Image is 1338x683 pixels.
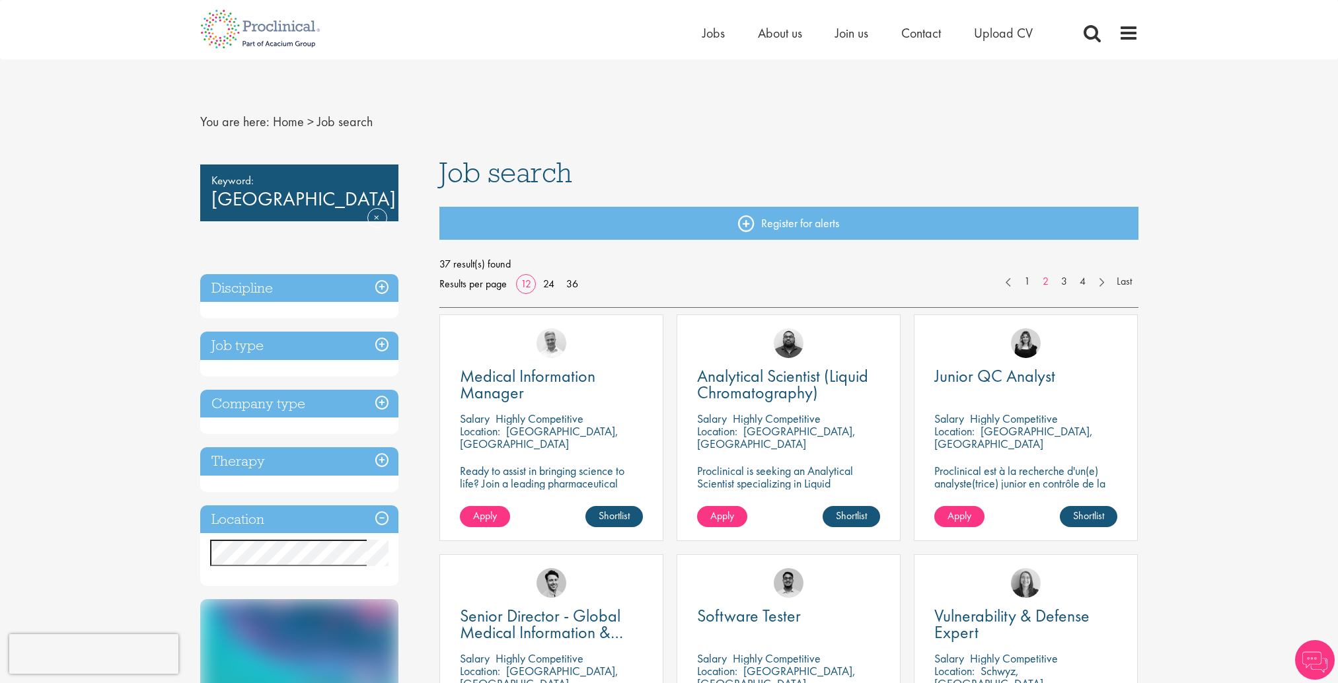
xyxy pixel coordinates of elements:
a: Jobs [702,24,725,42]
span: Salary [697,411,727,426]
span: Salary [697,651,727,666]
span: Location: [697,423,737,439]
img: Ashley Bennett [774,328,803,358]
a: Shortlist [1060,506,1117,527]
p: [GEOGRAPHIC_DATA], [GEOGRAPHIC_DATA] [934,423,1093,451]
span: 37 result(s) found [439,254,1138,274]
span: Salary [460,411,490,426]
a: Join us [835,24,868,42]
p: Highly Competitive [970,411,1058,426]
span: > [307,113,314,130]
p: Highly Competitive [496,411,583,426]
a: 12 [516,277,536,291]
h3: Job type [200,332,398,360]
a: Vulnerability & Defense Expert [934,608,1117,641]
a: 4 [1073,274,1092,289]
h3: Location [200,505,398,534]
span: Location: [460,423,500,439]
span: Job search [439,155,572,190]
a: 24 [539,277,559,291]
a: Software Tester [697,608,880,624]
a: 3 [1055,274,1074,289]
span: Job search [317,113,373,130]
span: Senior Director - Global Medical Information & Medical Affairs [460,604,623,660]
p: Ready to assist in bringing science to life? Join a leading pharmaceutical company to play a key ... [460,464,643,527]
img: Mia Kellerman [1011,568,1041,598]
a: 36 [562,277,583,291]
a: Register for alerts [439,207,1138,240]
a: Medical Information Manager [460,368,643,401]
span: Location: [697,663,737,678]
a: Contact [901,24,941,42]
img: Chatbot [1295,640,1335,680]
a: Remove [367,208,387,246]
span: Analytical Scientist (Liquid Chromatography) [697,365,868,404]
iframe: reCAPTCHA [9,634,178,674]
span: Software Tester [697,604,801,627]
a: Last [1110,274,1138,289]
a: Analytical Scientist (Liquid Chromatography) [697,368,880,401]
a: Upload CV [974,24,1033,42]
span: You are here: [200,113,270,130]
a: Apply [697,506,747,527]
div: [GEOGRAPHIC_DATA] [200,164,398,221]
span: Salary [934,411,964,426]
span: Apply [710,509,734,522]
span: Medical Information Manager [460,365,595,404]
h3: Therapy [200,447,398,476]
h3: Discipline [200,274,398,303]
img: Thomas Pinnock [537,568,566,598]
span: Junior QC Analyst [934,365,1055,387]
img: Molly Colclough [1011,328,1041,358]
a: Shortlist [585,506,643,527]
span: Vulnerability & Defense Expert [934,604,1090,643]
a: Senior Director - Global Medical Information & Medical Affairs [460,608,643,641]
span: Salary [460,651,490,666]
a: 2 [1036,274,1055,289]
span: Results per page [439,274,507,294]
p: Highly Competitive [733,411,821,426]
a: About us [758,24,802,42]
p: [GEOGRAPHIC_DATA], [GEOGRAPHIC_DATA] [460,423,618,451]
a: breadcrumb link [273,113,304,130]
a: Apply [934,506,985,527]
span: Keyword: [211,171,387,190]
p: Proclinical est à la recherche d'un(e) analyste(trice) junior en contrôle de la qualité pour sout... [934,464,1117,527]
span: Apply [473,509,497,522]
img: Joshua Bye [537,328,566,358]
a: 1 [1018,274,1037,289]
span: Location: [934,663,975,678]
span: Apply [948,509,971,522]
a: Apply [460,506,510,527]
span: Salary [934,651,964,666]
a: Shortlist [823,506,880,527]
span: Location: [460,663,500,678]
p: Highly Competitive [970,651,1058,666]
p: [GEOGRAPHIC_DATA], [GEOGRAPHIC_DATA] [697,423,856,451]
a: Junior QC Analyst [934,368,1117,384]
span: Location: [934,423,975,439]
p: Highly Competitive [496,651,583,666]
h3: Company type [200,390,398,418]
p: Proclinical is seeking an Analytical Scientist specializing in Liquid Chromatography to join our ... [697,464,880,515]
img: Timothy Deschamps [774,568,803,598]
p: Highly Competitive [733,651,821,666]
